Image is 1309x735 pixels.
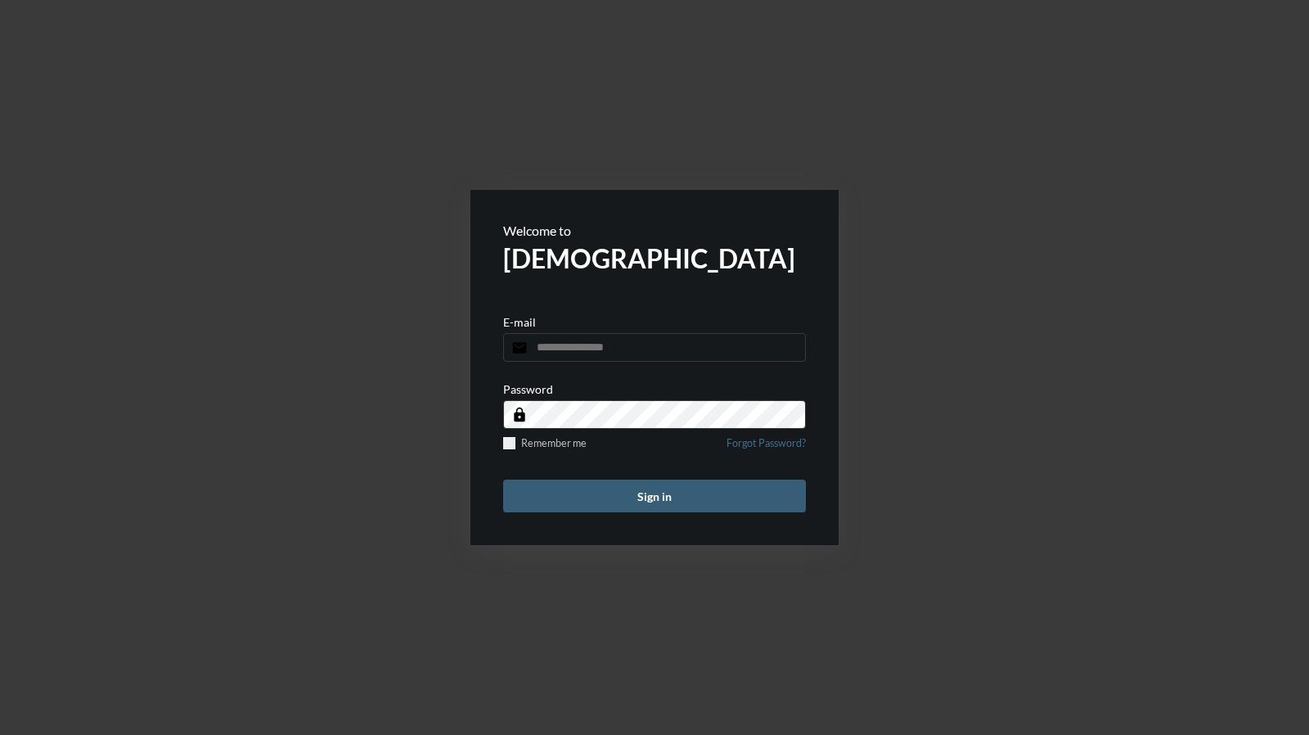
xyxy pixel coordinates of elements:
h2: [DEMOGRAPHIC_DATA] [503,242,806,274]
a: Forgot Password? [726,437,806,459]
p: Password [503,382,553,396]
button: Sign in [503,480,806,512]
p: E-mail [503,315,536,329]
label: Remember me [503,437,587,449]
p: Welcome to [503,223,806,238]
